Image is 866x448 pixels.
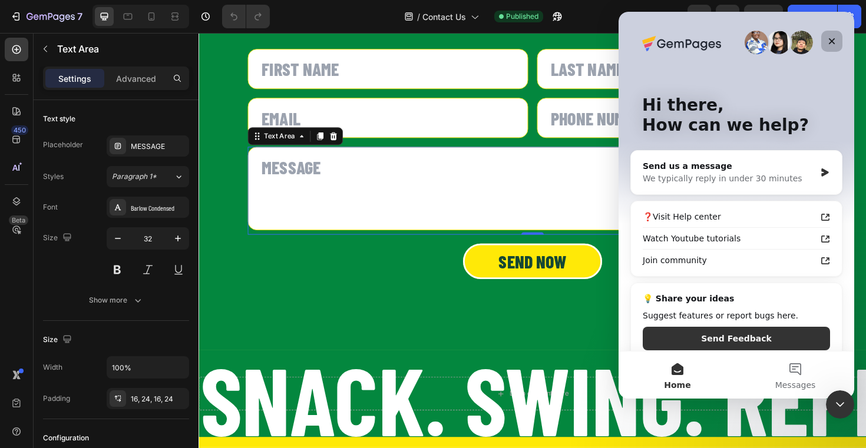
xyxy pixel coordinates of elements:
div: Text Area [67,104,104,115]
div: Padding [43,393,70,404]
p: Text Area [57,42,184,56]
div: MESSAGE [131,141,186,152]
div: Beta [9,215,28,225]
div: Size [43,332,74,348]
button: Paragraph 1* [107,166,189,187]
button: Publish [788,5,837,28]
span: Contact Us [422,11,466,23]
iframe: Intercom live chat [619,12,854,399]
div: Show more [89,294,144,306]
div: Undo/Redo [222,5,270,28]
div: Placeholder [43,140,83,150]
div: 16, 24, 16, 24 [131,394,186,404]
button: Send now [280,223,427,261]
div: Text style [43,114,75,124]
input: PHONE NUMBER [358,69,655,111]
p: Settings [58,72,91,85]
iframe: Design area [199,33,866,448]
button: Show more [43,290,189,311]
div: Send now [318,233,389,251]
p: 7 [77,9,82,24]
iframe: Intercom live chat [826,390,854,419]
input: Auto [107,357,189,378]
p: Advanced [116,72,156,85]
button: 7 [5,5,88,28]
div: Font [43,202,58,213]
div: Size [43,230,74,246]
div: Barlow Condensed [131,203,186,213]
span: Paragraph 1* [112,171,157,182]
span: / [417,11,420,23]
button: Save [744,5,783,28]
div: Width [43,362,62,373]
span: Published [506,11,538,22]
div: Styles [43,171,64,182]
div: 450 [11,125,28,135]
div: Configuration [43,433,89,443]
div: Publish [798,11,827,23]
